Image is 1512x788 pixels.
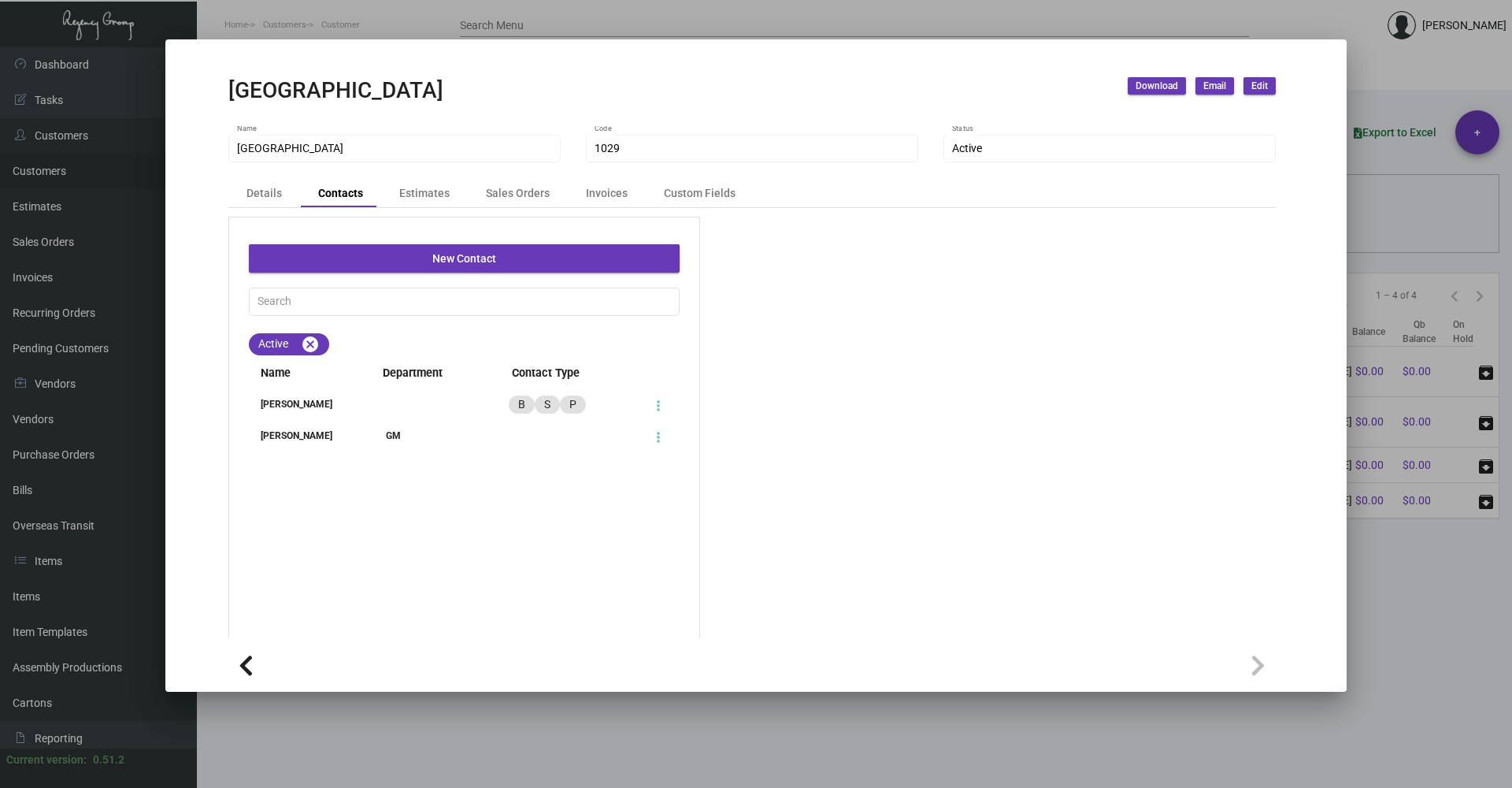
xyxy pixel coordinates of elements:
[1203,80,1226,93] span: Email
[371,365,479,382] span: Department
[1136,80,1178,93] span: Download
[249,397,357,411] div: [PERSON_NAME]
[1251,80,1268,93] span: Edit
[249,333,329,355] mat-chip: Active
[535,396,560,414] mat-chip: S
[500,365,680,382] span: Contact Type
[258,295,672,308] input: Search
[386,429,401,443] div: GM
[586,185,628,202] div: Invoices
[432,252,496,265] span: New Contact
[952,142,982,154] span: Active
[246,185,282,202] div: Details
[664,185,736,202] div: Custom Fields
[249,429,357,443] div: [PERSON_NAME]
[93,752,124,768] div: 0.51.2
[1128,77,1186,95] button: Download
[301,335,320,354] mat-icon: cancel
[1243,77,1276,95] button: Edit
[228,77,443,104] h2: [GEOGRAPHIC_DATA]
[486,185,550,202] div: Sales Orders
[318,185,363,202] div: Contacts
[399,185,450,202] div: Estimates
[1195,77,1234,95] button: Email
[509,396,535,414] mat-chip: B
[6,752,87,768] div: Current version:
[560,396,586,414] mat-chip: P
[249,244,680,273] button: New Contact
[249,365,357,382] span: Name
